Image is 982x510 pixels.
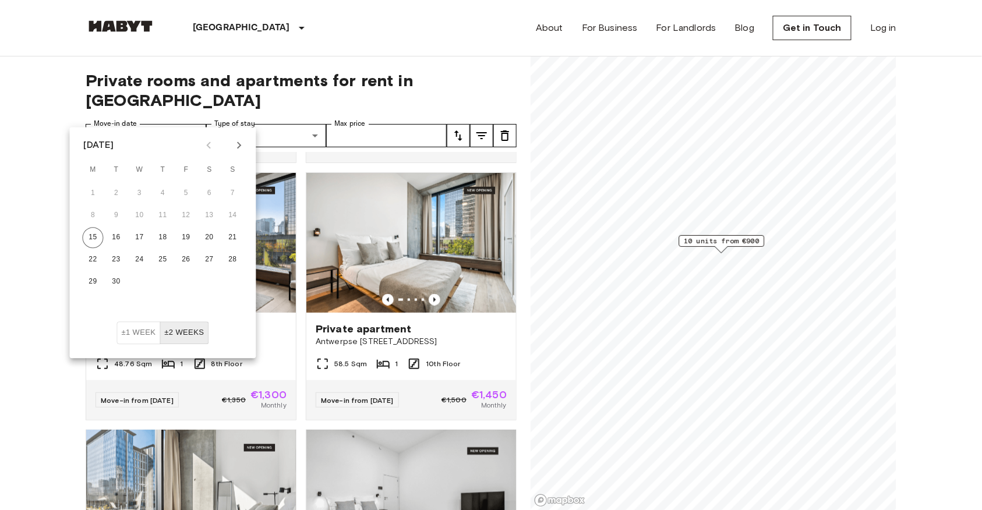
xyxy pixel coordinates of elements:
[106,250,127,271] button: 23
[773,16,852,40] a: Get in Touch
[679,235,765,253] div: Map marker
[214,119,255,129] label: Type of stay
[83,250,104,271] button: 22
[83,159,104,182] span: Monday
[429,294,440,306] button: Previous image
[447,124,470,147] button: tune
[222,250,243,271] button: 28
[86,20,156,32] img: Habyt
[176,228,197,249] button: 19
[321,396,394,405] span: Move-in from [DATE]
[582,21,638,35] a: For Business
[306,172,517,420] a: Marketing picture of unit BE-23-003-030-001Previous imagePrevious imagePrivate apartmentAntwerpse...
[222,159,243,182] span: Sunday
[441,395,467,405] span: €1,500
[656,21,716,35] a: For Landlords
[684,236,760,246] span: 10 units from €900
[426,359,461,369] span: 10th Floor
[481,400,507,410] span: Monthly
[106,228,127,249] button: 16
[106,272,127,293] button: 30
[471,389,507,400] span: €1,450
[316,322,412,336] span: Private apartment
[261,400,287,410] span: Monthly
[160,322,209,345] button: ±2 weeks
[84,139,114,153] div: [DATE]
[334,119,366,129] label: Max price
[316,336,507,348] span: Antwerpse [STREET_ADDRESS]
[199,250,220,271] button: 27
[101,396,174,405] span: Move-in from [DATE]
[306,173,516,313] img: Marketing picture of unit BE-23-003-030-001
[114,359,152,369] span: 48.76 Sqm
[536,21,563,35] a: About
[222,395,246,405] span: €1,350
[83,228,104,249] button: 15
[382,294,394,306] button: Previous image
[176,250,197,271] button: 26
[129,250,150,271] button: 24
[222,228,243,249] button: 21
[153,159,174,182] span: Thursday
[493,124,517,147] button: tune
[470,124,493,147] button: tune
[129,228,150,249] button: 17
[180,359,183,369] span: 1
[534,494,585,507] a: Mapbox logo
[129,159,150,182] span: Wednesday
[735,21,755,35] a: Blog
[117,322,209,345] div: Move In Flexibility
[334,359,367,369] span: 58.5 Sqm
[250,389,287,400] span: €1,300
[229,136,249,155] button: Next month
[83,272,104,293] button: 29
[193,21,290,35] p: [GEOGRAPHIC_DATA]
[211,359,242,369] span: 8th Floor
[106,159,127,182] span: Tuesday
[153,250,174,271] button: 25
[199,159,220,182] span: Saturday
[870,21,896,35] a: Log in
[153,228,174,249] button: 18
[199,228,220,249] button: 20
[176,159,197,182] span: Friday
[117,322,161,345] button: ±1 week
[395,359,398,369] span: 1
[94,119,137,129] label: Move-in date
[86,70,517,110] span: Private rooms and apartments for rent in [GEOGRAPHIC_DATA]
